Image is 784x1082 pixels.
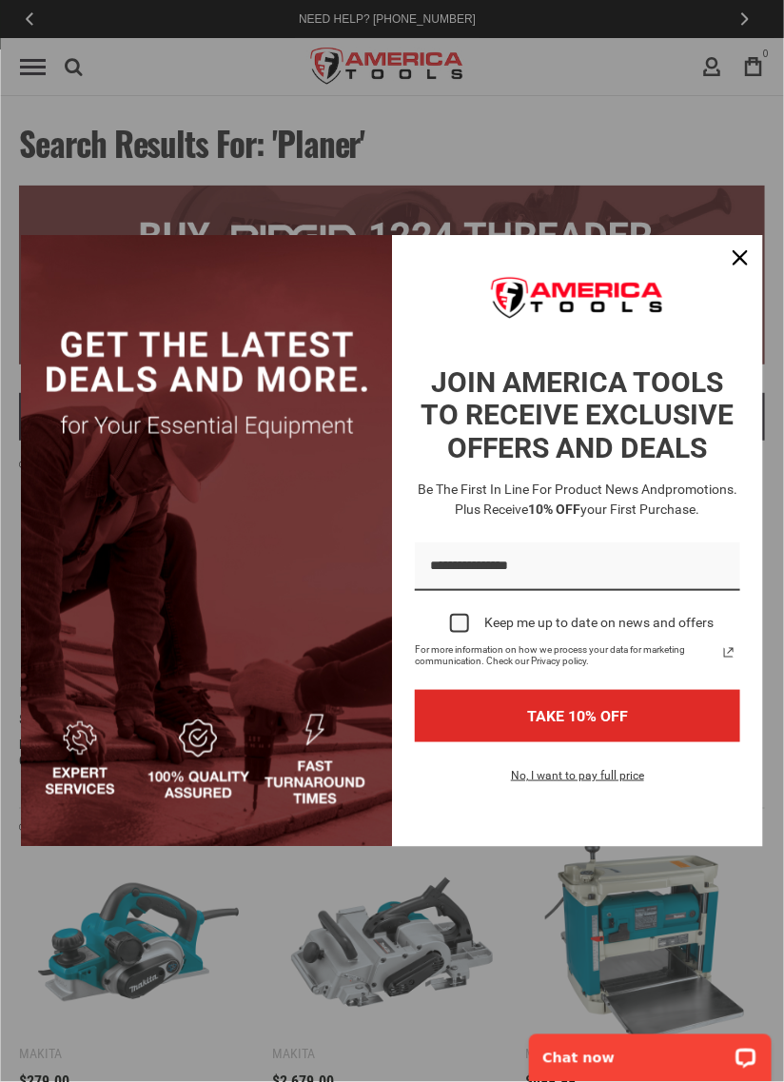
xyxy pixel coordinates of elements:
button: TAKE 10% OFF [415,690,740,742]
strong: JOIN AMERICA TOOLS TO RECEIVE EXCLUSIVE OFFERS AND DEALS [421,365,735,464]
button: Close [717,235,763,281]
iframe: LiveChat chat widget [517,1022,784,1082]
h3: Be the first in line for product news and [411,480,744,520]
svg: close icon [733,250,748,266]
svg: link icon [717,641,740,664]
strong: 10% OFF [529,502,581,517]
a: Read our Privacy Policy [717,641,740,664]
button: No, I want to pay full price [496,765,659,797]
span: For more information on how we process your data for marketing communication. Check our Privacy p... [415,644,717,667]
input: Email field [415,542,740,591]
div: Keep me up to date on news and offers [484,615,714,631]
